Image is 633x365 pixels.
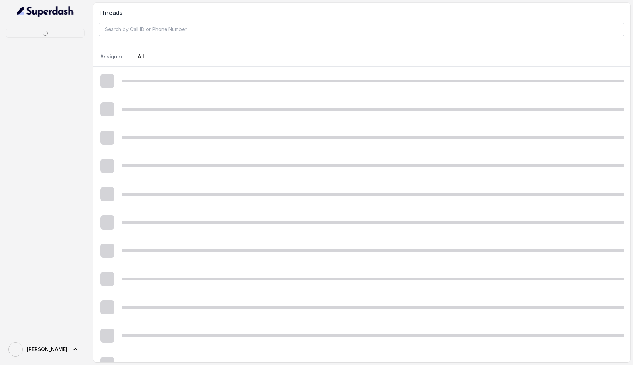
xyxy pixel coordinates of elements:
[136,47,146,66] a: All
[99,47,125,66] a: Assigned
[99,8,624,17] h2: Threads
[99,47,624,66] nav: Tabs
[27,346,67,353] span: [PERSON_NAME]
[99,23,624,36] input: Search by Call ID or Phone Number
[6,340,85,359] a: [PERSON_NAME]
[17,6,74,17] img: light.svg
